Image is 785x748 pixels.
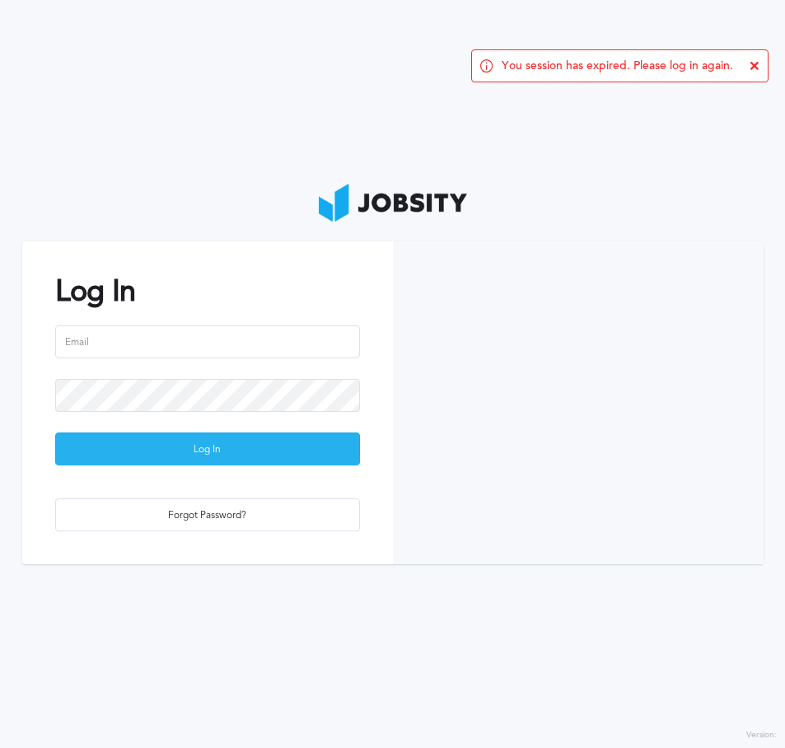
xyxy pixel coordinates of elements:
input: Email [55,325,360,358]
div: Forgot Password? [56,499,359,532]
h2: Log In [55,274,360,308]
button: Log In [55,432,360,465]
span: You session has expired. Please log in again. [502,59,733,72]
label: Version: [746,731,777,741]
div: Log In [56,433,359,466]
button: Forgot Password? [55,498,360,531]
